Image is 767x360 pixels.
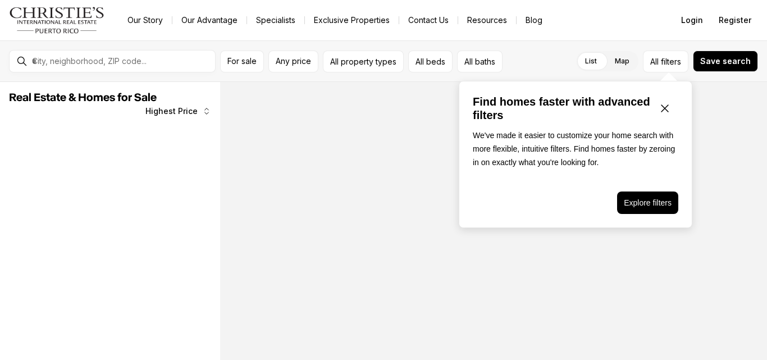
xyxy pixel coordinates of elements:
[457,51,503,72] button: All baths
[118,12,172,28] a: Our Story
[617,192,678,214] button: Explore filters
[268,51,318,72] button: Any price
[661,56,681,67] span: filters
[643,51,688,72] button: Allfilters
[693,51,758,72] button: Save search
[681,16,703,25] span: Login
[9,92,157,103] span: Real Estate & Homes for Sale
[712,9,758,31] button: Register
[473,95,651,122] p: Find homes faster with advanced filters
[9,7,105,34] img: logo
[473,129,678,169] p: We've made it easier to customize your home search with more flexible, intuitive filters. Find ho...
[651,95,678,122] button: Close popover
[276,57,311,66] span: Any price
[700,57,751,66] span: Save search
[576,51,606,71] label: List
[305,12,399,28] a: Exclusive Properties
[172,12,246,28] a: Our Advantage
[399,12,458,28] button: Contact Us
[650,56,659,67] span: All
[408,51,453,72] button: All beds
[517,12,551,28] a: Blog
[323,51,404,72] button: All property types
[606,51,638,71] label: Map
[674,9,710,31] button: Login
[719,16,751,25] span: Register
[145,107,198,116] span: Highest Price
[220,51,264,72] button: For sale
[458,12,516,28] a: Resources
[247,12,304,28] a: Specialists
[139,100,218,122] button: Highest Price
[227,57,257,66] span: For sale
